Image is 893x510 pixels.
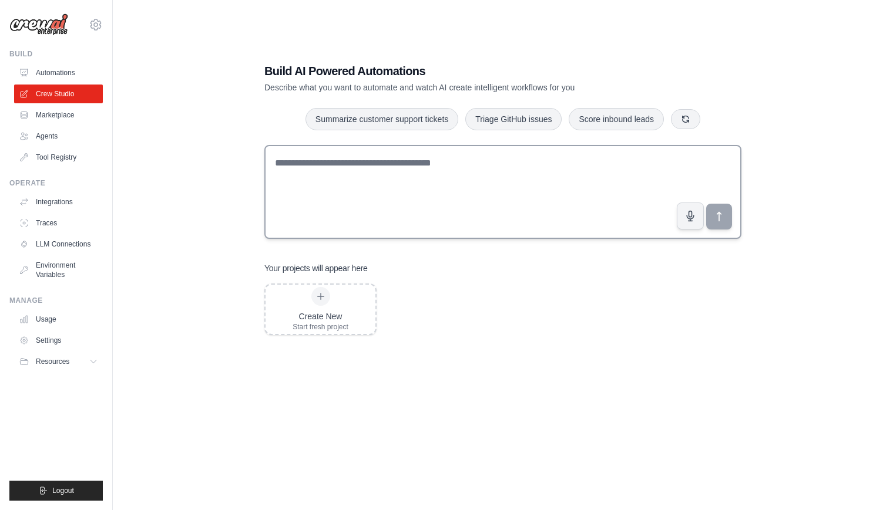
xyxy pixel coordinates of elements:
div: Operate [9,178,103,188]
div: Start fresh project [293,322,348,332]
button: Summarize customer support tickets [305,108,458,130]
a: Settings [14,331,103,350]
button: Get new suggestions [671,109,700,129]
a: Traces [14,214,103,232]
button: Logout [9,481,103,501]
p: Describe what you want to automate and watch AI create intelligent workflows for you [264,82,659,93]
button: Resources [14,352,103,371]
a: Automations [14,63,103,82]
span: Logout [52,486,74,495]
iframe: Chat Widget [834,454,893,510]
a: Agents [14,127,103,146]
div: 채팅 위젯 [834,454,893,510]
a: LLM Connections [14,235,103,254]
h3: Your projects will appear here [264,262,368,274]
a: Integrations [14,192,103,211]
a: Usage [14,310,103,329]
a: Marketplace [14,106,103,124]
button: Score inbound leads [569,108,664,130]
img: Logo [9,13,68,36]
button: Click to speak your automation idea [677,202,704,229]
button: Triage GitHub issues [465,108,562,130]
h1: Build AI Powered Automations [264,63,659,79]
div: Manage [9,296,103,305]
a: Crew Studio [14,85,103,103]
a: Environment Variables [14,256,103,284]
a: Tool Registry [14,148,103,167]
div: Build [9,49,103,59]
div: Create New [293,310,348,322]
span: Resources [36,357,69,366]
